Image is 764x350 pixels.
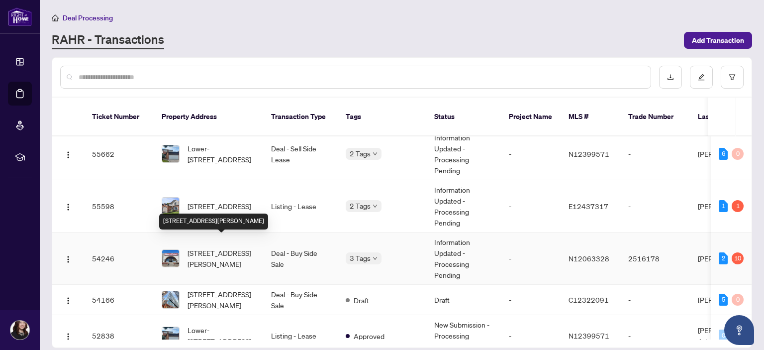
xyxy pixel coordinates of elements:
[732,148,744,160] div: 0
[188,325,255,347] span: Lower-[STREET_ADDRESS]
[569,331,609,340] span: N12399571
[350,252,371,264] span: 3 Tags
[426,128,501,180] td: Information Updated - Processing Pending
[52,14,59,21] span: home
[64,151,72,159] img: Logo
[188,143,255,165] span: Lower-[STREET_ADDRESS]
[561,98,620,136] th: MLS #
[60,250,76,266] button: Logo
[60,292,76,308] button: Logo
[188,247,255,269] span: [STREET_ADDRESS][PERSON_NAME]
[373,204,378,209] span: down
[692,32,744,48] span: Add Transaction
[620,128,690,180] td: -
[263,128,338,180] td: Deal - Sell Side Lease
[162,250,179,267] img: thumbnail-img
[162,327,179,344] img: thumbnail-img
[426,233,501,285] td: Information Updated - Processing Pending
[64,333,72,341] img: Logo
[84,128,154,180] td: 55662
[684,32,752,49] button: Add Transaction
[263,180,338,233] td: Listing - Lease
[350,148,371,159] span: 2 Tags
[354,331,384,342] span: Approved
[84,98,154,136] th: Ticket Number
[84,180,154,233] td: 55598
[188,289,255,311] span: [STREET_ADDRESS][PERSON_NAME]
[350,200,371,212] span: 2 Tags
[732,200,744,212] div: 1
[667,74,674,81] span: download
[84,285,154,315] td: 54166
[60,146,76,162] button: Logo
[373,256,378,261] span: down
[620,180,690,233] td: -
[569,202,608,211] span: E12437317
[569,149,609,158] span: N12399571
[569,295,609,304] span: C12322091
[426,98,501,136] th: Status
[162,198,179,215] img: thumbnail-img
[263,98,338,136] th: Transaction Type
[60,328,76,344] button: Logo
[426,285,501,315] td: Draft
[52,31,164,49] a: RAHR - Transactions
[501,98,561,136] th: Project Name
[698,74,705,81] span: edit
[501,233,561,285] td: -
[729,74,736,81] span: filter
[84,233,154,285] td: 54246
[263,285,338,315] td: Deal - Buy Side Sale
[159,214,268,230] div: [STREET_ADDRESS][PERSON_NAME]
[63,13,113,22] span: Deal Processing
[426,180,501,233] td: Information Updated - Processing Pending
[732,294,744,306] div: 0
[719,148,728,160] div: 6
[620,98,690,136] th: Trade Number
[501,285,561,315] td: -
[719,252,728,264] div: 2
[569,254,609,263] span: N12063328
[263,233,338,285] td: Deal - Buy Side Sale
[724,315,754,345] button: Open asap
[162,291,179,308] img: thumbnail-img
[60,198,76,214] button: Logo
[719,294,728,306] div: 5
[154,98,263,136] th: Property Address
[690,66,713,89] button: edit
[373,151,378,156] span: down
[659,66,682,89] button: download
[10,321,29,340] img: Profile Icon
[64,255,72,263] img: Logo
[354,295,369,306] span: Draft
[64,297,72,305] img: Logo
[620,233,690,285] td: 2516178
[8,7,32,26] img: logo
[162,145,179,162] img: thumbnail-img
[721,66,744,89] button: filter
[338,98,426,136] th: Tags
[501,180,561,233] td: -
[620,285,690,315] td: -
[719,330,728,342] div: 0
[64,203,72,211] img: Logo
[732,252,744,264] div: 10
[188,201,251,212] span: [STREET_ADDRESS]
[719,200,728,212] div: 1
[501,128,561,180] td: -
